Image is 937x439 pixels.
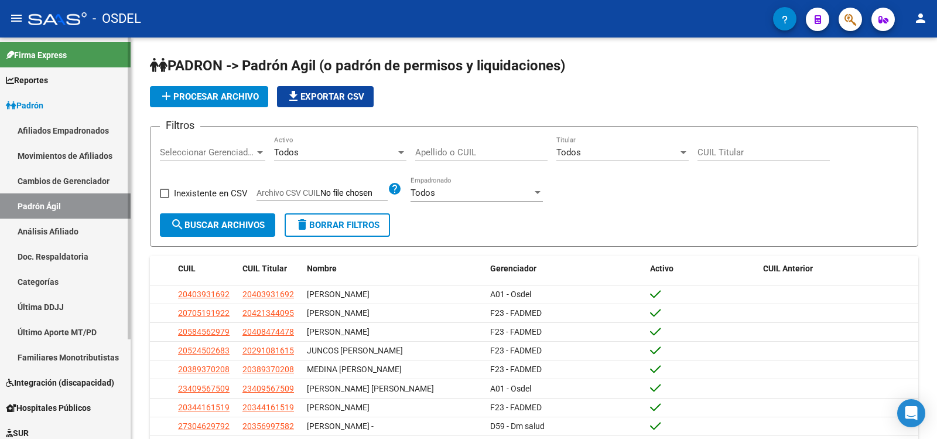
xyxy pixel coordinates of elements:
[257,188,320,198] span: Archivo CSV CUIL
[173,256,238,281] datatable-header-cell: CUIL
[897,399,925,427] div: Open Intercom Messenger
[178,403,230,412] span: 20344161519
[242,290,294,299] span: 20403931692
[178,308,230,318] span: 20705191922
[307,290,370,299] span: [PERSON_NAME]
[178,346,230,355] span: 20524502683
[174,186,248,200] span: Inexistente en CSV
[490,365,542,374] span: F23 - FADMED
[6,401,91,414] span: Hospitales Públicos
[238,256,302,281] datatable-header-cell: CUIL Titular
[490,308,542,318] span: F23 - FADMED
[645,256,758,281] datatable-header-cell: Activo
[6,74,48,87] span: Reportes
[277,86,374,107] button: Exportar CSV
[170,220,265,230] span: Buscar Archivos
[490,290,531,299] span: A01 - Osdel
[295,217,309,232] mat-icon: delete
[242,421,294,431] span: 20356997582
[6,99,43,112] span: Padrón
[307,365,402,374] span: MEDINA [PERSON_NAME]
[285,213,390,237] button: Borrar Filtros
[150,57,565,74] span: PADRON -> Padrón Agil (o padrón de permisos y liquidaciones)
[307,384,434,393] span: [PERSON_NAME] [PERSON_NAME]
[159,91,259,102] span: Procesar archivo
[758,256,918,281] datatable-header-cell: CUIL Anterior
[150,86,268,107] button: Procesar archivo
[411,188,435,198] span: Todos
[242,264,287,273] span: CUIL Titular
[307,421,374,431] span: [PERSON_NAME] -
[286,91,364,102] span: Exportar CSV
[242,365,294,374] span: 20389370208
[307,346,403,355] span: JUNCOS [PERSON_NAME]
[490,384,531,393] span: A01 - Osdel
[178,384,230,393] span: 23409567509
[160,117,200,134] h3: Filtros
[286,89,300,103] mat-icon: file_download
[242,308,294,318] span: 20421344095
[307,264,337,273] span: Nombre
[9,11,23,25] mat-icon: menu
[242,346,294,355] span: 20291081615
[302,256,485,281] datatable-header-cell: Nombre
[6,49,67,62] span: Firma Express
[178,264,196,273] span: CUIL
[490,327,542,336] span: F23 - FADMED
[160,213,275,237] button: Buscar Archivos
[242,403,294,412] span: 20344161519
[160,147,255,158] span: Seleccionar Gerenciador
[93,6,141,32] span: - OSDEL
[242,327,294,336] span: 20408474478
[490,403,542,412] span: F23 - FADMED
[159,89,173,103] mat-icon: add
[485,256,645,281] datatable-header-cell: Gerenciador
[178,290,230,299] span: 20403931692
[650,264,673,273] span: Activo
[556,147,581,158] span: Todos
[307,327,370,336] span: [PERSON_NAME]
[388,182,402,196] mat-icon: help
[763,264,813,273] span: CUIL Anterior
[490,421,545,431] span: D59 - Dm salud
[320,188,388,199] input: Archivo CSV CUIL
[490,346,542,355] span: F23 - FADMED
[914,11,928,25] mat-icon: person
[242,384,294,393] span: 23409567509
[178,421,230,431] span: 27304629792
[295,220,379,230] span: Borrar Filtros
[178,365,230,374] span: 20389370208
[170,217,184,232] mat-icon: search
[274,147,299,158] span: Todos
[178,327,230,336] span: 20584562979
[307,308,370,318] span: [PERSON_NAME]
[490,264,536,273] span: Gerenciador
[6,376,114,389] span: Integración (discapacidad)
[307,403,370,412] span: [PERSON_NAME]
